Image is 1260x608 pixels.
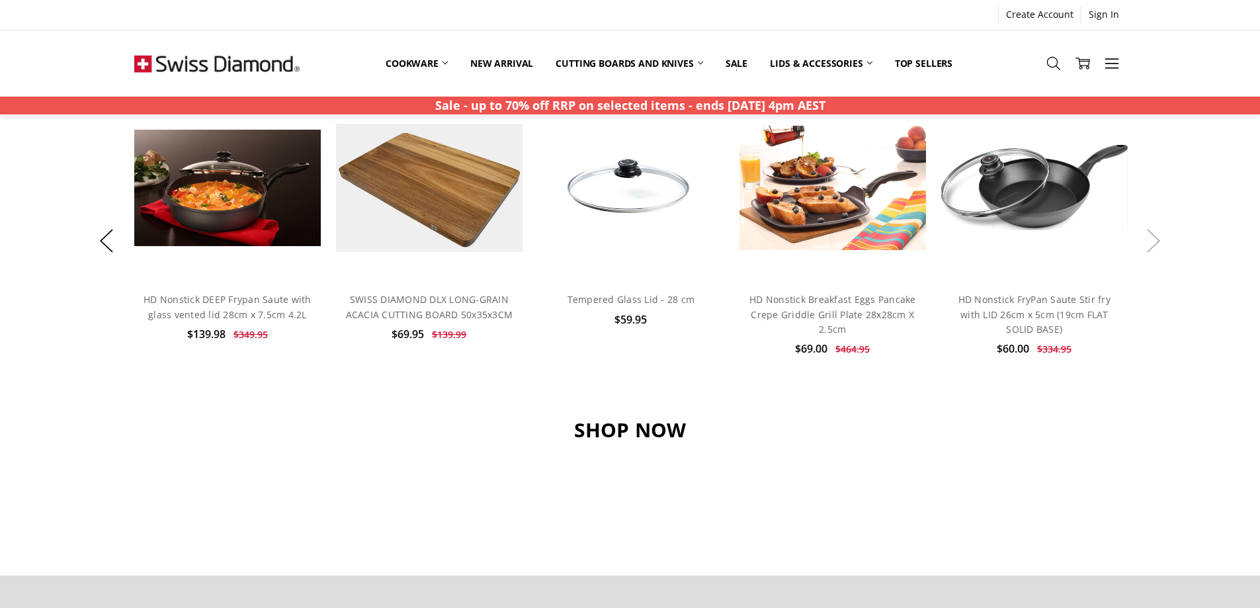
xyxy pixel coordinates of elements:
[1140,221,1167,261] button: Next
[884,49,964,78] a: Top Sellers
[941,145,1128,230] img: HD Nonstick FryPan Saute Stir fry with LID 26cm x 5cm (19cm FLAT SOLID BASE)
[374,49,459,78] a: Cookware
[759,49,883,78] a: Lids & Accessories
[941,95,1128,282] a: HD Nonstick FryPan Saute Stir fry with LID 26cm x 5cm (19cm FLAT SOLID BASE)
[538,130,725,246] img: Tempered Glass Lid - 28 cm
[614,312,647,327] span: $59.95
[93,221,120,261] button: Previous
[567,293,695,306] a: Tempered Glass Lid - 28 cm
[714,49,759,78] a: Sale
[233,328,268,341] span: $349.95
[134,130,321,246] img: HD Nonstick DEEP Frypan Saute with glass vented lid 28cm x 7.5cm 4.2L
[544,49,714,78] a: Cutting boards and knives
[999,5,1081,24] a: Create Account
[1081,5,1126,24] a: Sign In
[958,293,1111,335] a: HD Nonstick FryPan Saute Stir fry with LID 26cm x 5cm (19cm FLAT SOLID BASE)
[346,293,513,320] a: SWISS DIAMOND DLX LONG-GRAIN ACACIA CUTTING BOARD 50x35x3CM
[134,30,300,97] img: Free Shipping On Every Order
[435,97,825,113] strong: Sale - up to 70% off RRP on selected items - ends [DATE] 4pm AEST
[432,328,466,341] span: $139.99
[392,327,424,341] span: $69.95
[795,341,827,356] span: $69.00
[459,49,544,78] a: New arrival
[749,293,916,335] a: HD Nonstick Breakfast Eggs Pancake Crepe Griddle Grill Plate 28x28cm X 2.5cm
[835,343,870,355] span: $464.95
[336,124,523,251] img: SWISS DIAMOND DLX LONG-GRAIN ACACIA CUTTING BOARD 50x35x3CM
[336,95,523,282] a: SWISS DIAMOND DLX LONG-GRAIN ACACIA CUTTING BOARD 50x35x3CM
[739,95,927,282] a: HD Nonstick Breakfast Eggs Pancake Crepe Griddle Grill Plate 28x28cm X 2.5cm
[739,126,927,251] img: HD Nonstick Breakfast Eggs Pancake Crepe Griddle Grill Plate 28x28cm X 2.5cm
[144,293,312,320] a: HD Nonstick DEEP Frypan Saute with glass vented lid 28cm x 7.5cm 4.2L
[134,417,1126,443] h3: SHOP NOW
[997,341,1029,356] span: $60.00
[187,327,226,341] span: $139.98
[538,95,725,282] a: Tempered Glass Lid - 28 cm
[1037,343,1071,355] span: $334.95
[134,95,321,282] a: HD Nonstick DEEP Frypan Saute with glass vented lid 28cm x 7.5cm 4.2L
